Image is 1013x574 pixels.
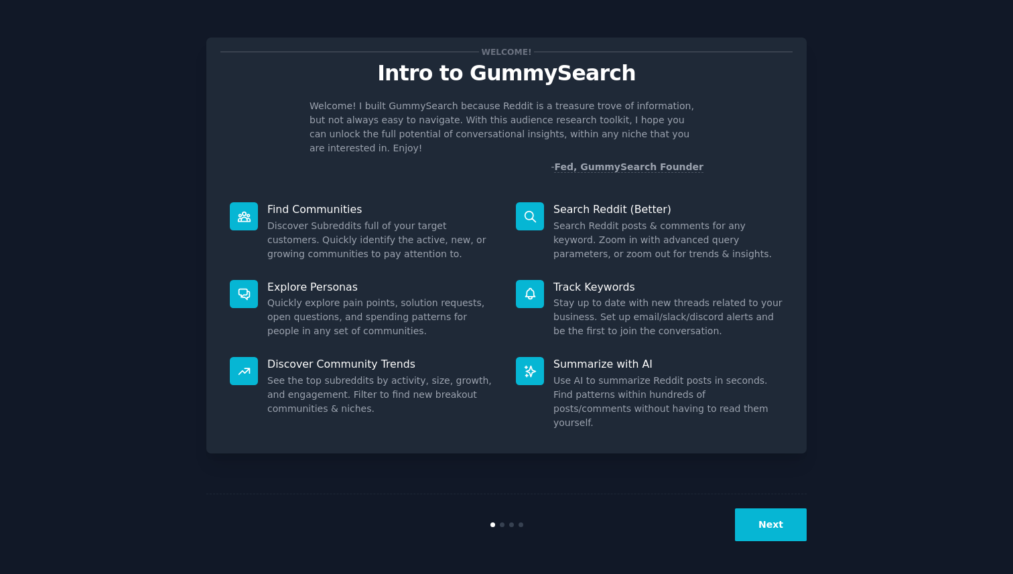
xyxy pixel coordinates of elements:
dd: Search Reddit posts & comments for any keyword. Zoom in with advanced query parameters, or zoom o... [553,219,783,261]
dd: Quickly explore pain points, solution requests, open questions, and spending patterns for people ... [267,296,497,338]
p: Find Communities [267,202,497,216]
dd: Discover Subreddits full of your target customers. Quickly identify the active, new, or growing c... [267,219,497,261]
dd: Stay up to date with new threads related to your business. Set up email/slack/discord alerts and ... [553,296,783,338]
p: Welcome! I built GummySearch because Reddit is a treasure trove of information, but not always ea... [310,99,703,155]
div: - [551,160,703,174]
p: Search Reddit (Better) [553,202,783,216]
p: Discover Community Trends [267,357,497,371]
span: Welcome! [479,45,534,59]
p: Summarize with AI [553,357,783,371]
p: Intro to GummySearch [220,62,793,85]
dd: See the top subreddits by activity, size, growth, and engagement. Filter to find new breakout com... [267,374,497,416]
a: Fed, GummySearch Founder [554,161,703,173]
p: Explore Personas [267,280,497,294]
button: Next [735,508,807,541]
p: Track Keywords [553,280,783,294]
dd: Use AI to summarize Reddit posts in seconds. Find patterns within hundreds of posts/comments with... [553,374,783,430]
